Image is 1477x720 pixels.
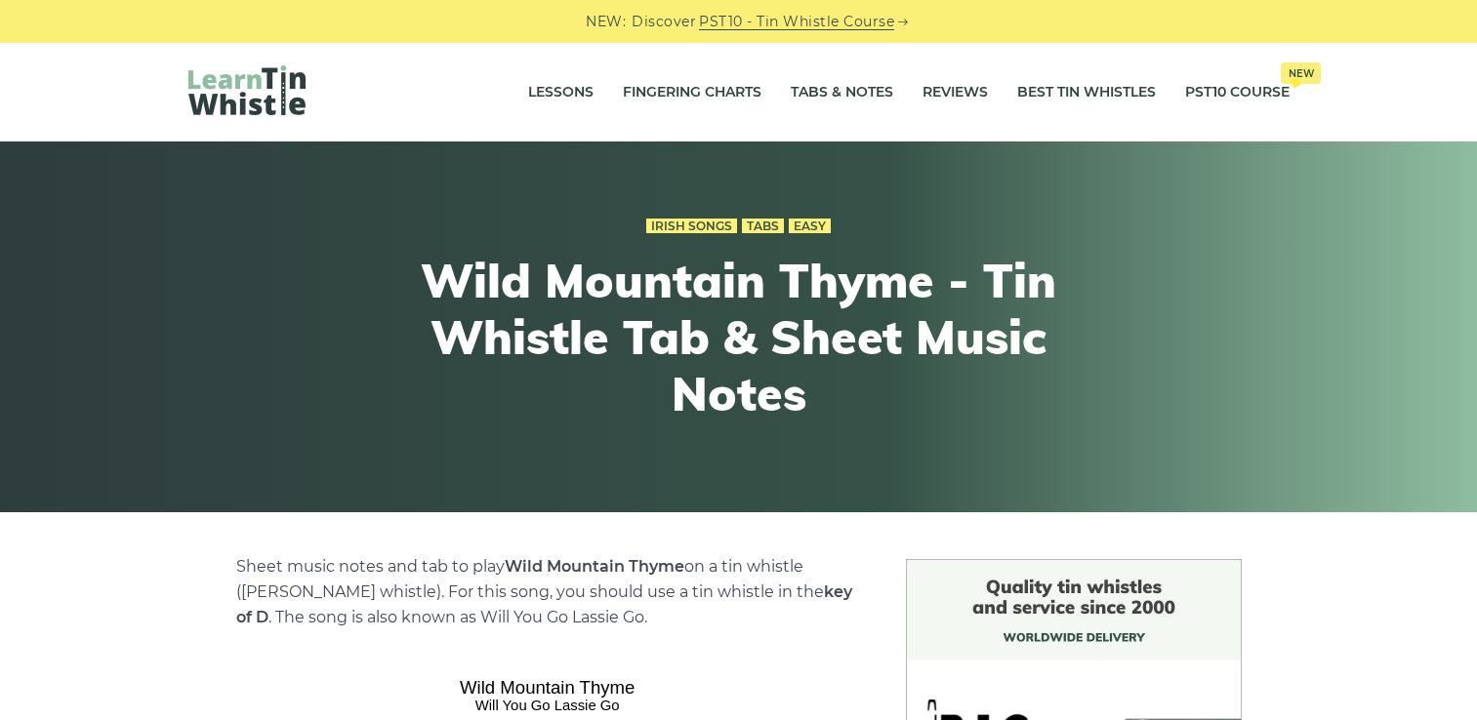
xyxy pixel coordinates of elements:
[1017,68,1156,117] a: Best Tin Whistles
[1185,68,1290,117] a: PST10 CourseNew
[623,68,761,117] a: Fingering Charts
[646,219,737,234] a: Irish Songs
[923,68,988,117] a: Reviews
[236,582,852,626] strong: key of D
[188,65,306,115] img: LearnTinWhistle.com
[380,253,1098,421] h1: Wild Mountain Thyme - Tin Whistle Tab & Sheet Music Notes
[528,68,594,117] a: Lessons
[505,557,684,576] strong: Wild Mountain Thyme
[1281,62,1321,84] span: New
[791,68,893,117] a: Tabs & Notes
[742,219,784,234] a: Tabs
[236,554,859,630] p: Sheet music notes and tab to play on a tin whistle ([PERSON_NAME] whistle). For this song, you sh...
[789,219,831,234] a: Easy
